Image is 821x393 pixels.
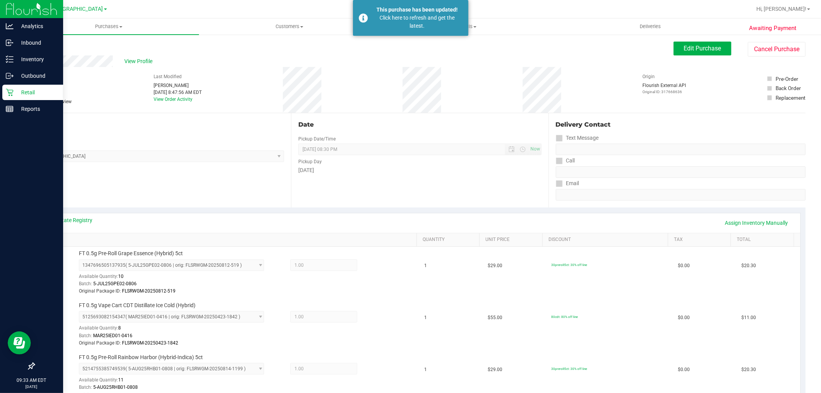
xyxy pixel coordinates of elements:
p: Original ID: 317668636 [642,89,686,95]
a: Tax [674,237,728,243]
button: Edit Purchase [674,42,731,55]
span: Purchases [18,23,199,30]
p: [DATE] [3,384,60,390]
span: $29.00 [488,366,502,373]
span: $55.00 [488,314,502,321]
a: SKU [45,237,414,243]
inline-svg: Analytics [6,22,13,30]
span: Batch: [79,281,92,286]
span: 80cdt: 80% off line [551,315,578,319]
span: 1 [425,314,427,321]
span: $29.00 [488,262,502,269]
span: $20.30 [741,262,756,269]
a: Tills [380,18,560,35]
span: 30preroll5ct: 30% off line [551,367,587,371]
span: FLSRWGM-20250423-1842 [122,340,178,346]
div: Date [298,120,541,129]
inline-svg: Outbound [6,72,13,80]
span: 11 [118,377,124,383]
div: Click here to refresh and get the latest. [372,14,463,30]
div: [DATE] [298,166,541,174]
iframe: Resource center [8,331,31,355]
span: Batch: [79,385,92,390]
p: Inventory [13,55,60,64]
span: Original Package ID: [79,288,121,294]
span: 1 [425,262,427,269]
span: MAR25IED01-0416 [93,333,132,338]
a: Quantity [423,237,477,243]
span: FT 0.5g Pre-Roll Grape Essence (Hybrid) 5ct [79,250,183,257]
span: 5-JUL25GPE02-0806 [93,281,137,286]
div: Replacement [776,94,805,102]
a: View State Registry [47,216,93,224]
label: Last Modified [154,73,182,80]
span: Customers [199,23,379,30]
span: Tills [380,23,560,30]
inline-svg: Inventory [6,55,13,63]
p: Outbound [13,71,60,80]
div: This purchase has been updated! [372,6,463,14]
a: Customers [199,18,380,35]
div: Location [34,120,284,129]
button: Cancel Purchase [748,42,806,57]
label: Call [556,155,575,166]
div: [PERSON_NAME] [154,82,202,89]
div: Available Quantity: [79,323,274,338]
span: $11.00 [741,314,756,321]
p: Retail [13,88,60,97]
input: Format: (999) 999-9999 [556,166,806,178]
span: $20.30 [741,366,756,373]
span: $0.00 [678,314,690,321]
span: Batch: [79,333,92,338]
inline-svg: Reports [6,105,13,113]
div: Flourish External API [642,82,686,95]
span: Edit Purchase [684,45,721,52]
span: 30preroll5ct: 30% off line [551,263,587,267]
label: Email [556,178,579,189]
label: Pickup Day [298,158,322,165]
span: 10 [118,274,124,279]
div: Back Order [776,84,801,92]
span: 5-AUG25RHB01-0808 [93,385,138,390]
p: Reports [13,104,60,114]
a: Unit Price [486,237,540,243]
p: Analytics [13,22,60,31]
span: FT 0.5g Vape Cart CDT Distillate Ice Cold (Hybrid) [79,302,196,309]
span: $0.00 [678,366,690,373]
div: Delivery Contact [556,120,806,129]
a: Total [737,237,791,243]
div: Available Quantity: [79,271,274,286]
span: FT 0.5g Pre-Roll Rainbow Harbor (Hybrid-Indica) 5ct [79,354,203,361]
span: 8 [118,325,121,331]
div: Pre-Order [776,75,798,83]
label: Pickup Date/Time [298,135,336,142]
span: Deliveries [629,23,671,30]
p: 09:33 AM EDT [3,377,60,384]
a: Discount [548,237,665,243]
span: Hi, [PERSON_NAME]! [756,6,806,12]
span: FLSRWGM-20250812-519 [122,288,176,294]
span: [GEOGRAPHIC_DATA] [50,6,103,12]
a: Deliveries [560,18,741,35]
a: Purchases [18,18,199,35]
a: Assign Inventory Manually [720,216,793,229]
div: Available Quantity: [79,375,274,390]
span: Original Package ID: [79,340,121,346]
span: $0.00 [678,262,690,269]
span: Awaiting Payment [749,24,796,33]
input: Format: (999) 999-9999 [556,144,806,155]
a: View Order Activity [154,97,192,102]
label: Text Message [556,132,599,144]
inline-svg: Inbound [6,39,13,47]
p: Inbound [13,38,60,47]
span: View Profile [124,57,155,65]
label: Origin [642,73,655,80]
inline-svg: Retail [6,89,13,96]
span: 1 [425,366,427,373]
div: [DATE] 8:47:56 AM EDT [154,89,202,96]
